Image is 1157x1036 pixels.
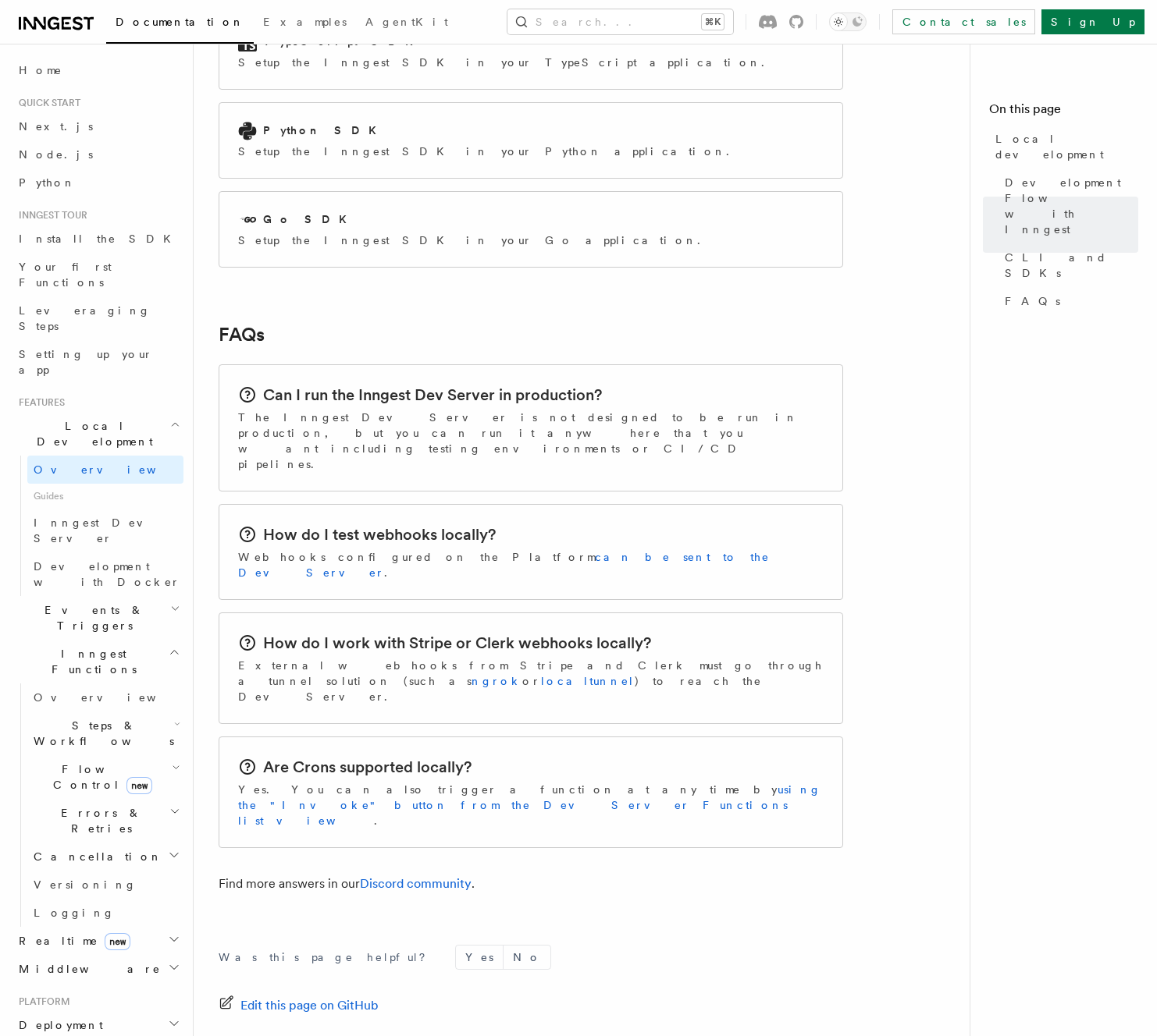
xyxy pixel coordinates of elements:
[27,805,169,836] span: Errors & Retries
[12,955,183,983] button: Middleware
[27,484,183,509] span: Guides
[504,946,550,969] button: No
[27,871,183,899] a: Versioning
[12,396,65,409] span: Features
[989,125,1138,169] a: Local development
[105,933,130,950] span: new
[456,946,503,969] button: Yes
[12,640,183,683] button: Inngest Functions
[27,683,183,711] a: Overview
[12,169,183,197] a: Python
[263,211,356,227] h2: Go SDK
[12,412,183,456] button: Local Development
[263,756,472,778] h2: Are Crons supported locally?
[219,995,379,1016] a: Edit this page on GitHub
[34,560,180,588] span: Development with Docker
[12,927,183,955] button: Realtimenew
[27,552,183,596] a: Development with Docker
[356,5,457,42] a: AgentKit
[995,131,1138,162] span: Local development
[19,148,93,161] span: Node.js
[263,122,386,138] h2: Python SDK
[238,551,770,579] a: can be sent to the Dev Server
[12,97,80,109] span: Quick start
[472,675,522,687] a: ngrok
[12,961,161,977] span: Middleware
[541,675,635,687] a: localtunnel
[365,16,448,28] span: AgentKit
[892,9,1035,34] a: Contact sales
[829,12,867,31] button: Toggle dark mode
[219,191,843,268] a: Go SDKSetup the Inngest SDK in your Go application.
[34,906,115,919] span: Logging
[12,456,183,596] div: Local Development
[238,782,824,828] p: Yes. You can also trigger a function at any time by .
[219,102,843,179] a: Python SDKSetup the Inngest SDK in your Python application.
[27,849,162,864] span: Cancellation
[989,100,1138,125] h4: On this page
[238,783,821,827] a: using the "Invoke" button from the Dev Server Functions list view
[1005,250,1138,281] span: CLI and SDKs
[19,261,112,289] span: Your first Functions
[219,873,843,895] p: Find more answers in our .
[27,843,183,871] button: Cancellation
[1041,9,1145,34] a: Sign Up
[27,456,183,484] a: Overview
[19,348,153,376] span: Setting up your app
[12,253,183,296] a: Your first Functions
[238,549,824,580] p: Webhooks configured on the Platform .
[12,602,170,633] span: Events & Triggers
[702,14,724,30] kbd: ⌘K
[12,340,183,384] a: Setting up your app
[263,632,651,654] h2: How do I work with Stripe or Clerk webhooks locally?
[12,209,87,222] span: Inngest tour
[219,13,843,90] a: TypeScript SDKSetup the Inngest SDK in your TypeScript application.
[238,144,739,159] p: Setup the Inngest SDK in your Python application.
[27,509,183,552] a: Inngest Dev Server
[254,5,356,42] a: Examples
[116,16,244,28] span: Documentation
[238,658,824,704] p: External webhooks from Stripe and Clerk must go through a tunnel solution (such as or ) to reach ...
[27,718,174,749] span: Steps & Workflows
[219,324,265,346] a: FAQs
[12,1017,103,1033] span: Deployment
[12,995,70,1008] span: Platform
[999,169,1138,243] a: Development Flow with Inngest
[12,296,183,340] a: Leveraging Steps
[263,384,602,406] h2: Can I run the Inngest Dev Server in production?
[263,523,496,545] h2: How do I test webhooks locally?
[126,777,152,794] span: new
[240,995,379,1016] span: Edit this page on GitHub
[34,463,194,476] span: Overview
[12,140,183,169] a: Node.js
[238,55,774,70] p: Setup the Inngest SDK in your TypeScript application.
[27,755,183,799] button: Flow Controlnew
[19,176,76,189] span: Python
[12,225,183,253] a: Install the SDK
[106,5,254,44] a: Documentation
[12,683,183,927] div: Inngest Functions
[27,799,183,843] button: Errors & Retries
[19,62,62,78] span: Home
[19,120,93,133] span: Next.js
[263,16,347,28] span: Examples
[12,933,130,949] span: Realtime
[12,112,183,140] a: Next.js
[27,761,172,793] span: Flow Control
[19,232,180,245] span: Install the SDK
[1005,175,1138,237] span: Development Flow with Inngest
[12,418,170,449] span: Local Development
[34,691,194,704] span: Overview
[27,711,183,755] button: Steps & Workflows
[360,876,472,891] a: Discord community
[12,56,183,84] a: Home
[34,878,137,891] span: Versioning
[34,516,167,545] span: Inngest Dev Server
[12,596,183,640] button: Events & Triggers
[12,646,169,677] span: Inngest Functions
[238,410,824,472] p: The Inngest Dev Server is not designed to be run in production, but you can run it anywhere that ...
[507,9,733,34] button: Search...⌘K
[999,243,1138,287] a: CLI and SDKs
[27,899,183,927] a: Logging
[238,232,710,248] p: Setup the Inngest SDK in your Go application.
